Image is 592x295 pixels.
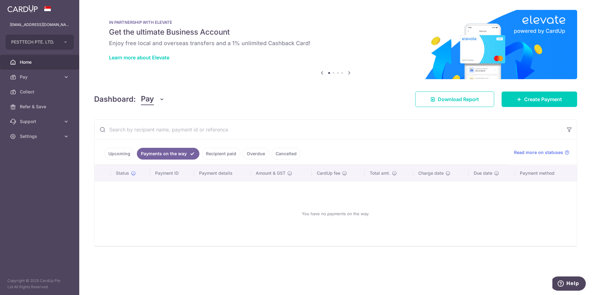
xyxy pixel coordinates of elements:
iframe: Opens a widget where you can find more information [552,276,586,292]
span: Home [20,59,61,65]
h6: Enjoy free local and overseas transfers and a 1% unlimited Cashback Card! [109,40,562,47]
img: Renovation banner [94,10,577,79]
h4: Dashboard: [94,94,136,105]
span: Collect [20,89,61,95]
span: Settings [20,133,61,139]
div: You have no payments on the way. [102,186,569,241]
th: Payment ID [150,165,194,181]
th: Payment details [194,165,251,181]
span: Support [20,118,61,125]
span: Create Payment [524,96,562,103]
a: Learn more about Elevate [109,54,169,61]
button: PESTTECH PTE. LTD. [6,35,74,49]
button: Pay [141,93,165,105]
span: Charge date [418,170,444,176]
span: Pay [20,74,61,80]
span: Refer & Save [20,104,61,110]
a: Create Payment [502,92,577,107]
h5: Get the ultimate Business Account [109,27,562,37]
span: Download Report [438,96,479,103]
img: CardUp [7,5,38,12]
span: PESTTECH PTE. LTD. [11,39,57,45]
a: Download Report [415,92,494,107]
span: Pay [141,93,154,105]
span: Total amt. [370,170,390,176]
input: Search by recipient name, payment id or reference [94,120,562,139]
p: IN PARTNERSHIP WITH ELEVATE [109,20,562,25]
span: Read more on statuses [514,149,563,156]
th: Payment method [515,165,577,181]
a: Recipient paid [202,148,240,160]
a: Overdue [243,148,269,160]
span: CardUp fee [317,170,340,176]
span: Due date [474,170,492,176]
a: Cancelled [272,148,301,160]
span: Amount & GST [256,170,285,176]
a: Read more on statuses [514,149,569,156]
span: Status [116,170,129,176]
a: Upcoming [104,148,134,160]
p: [EMAIL_ADDRESS][DOMAIN_NAME] [10,22,69,28]
a: Payments on the way [137,148,199,160]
